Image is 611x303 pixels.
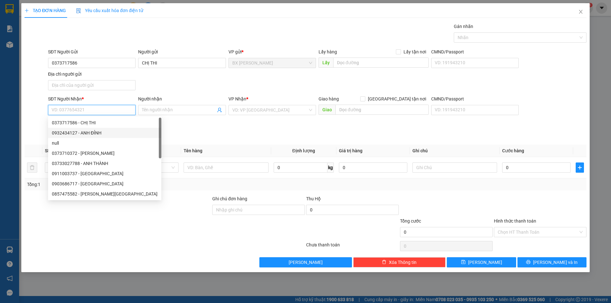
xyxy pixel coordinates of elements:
[48,158,161,169] div: 03733027788 - ANH THÀNH
[25,8,66,13] span: TẠO ĐƠN HÀNG
[5,41,15,47] span: DĐ:
[25,8,29,13] span: plus
[335,105,429,115] input: Dọc đường
[305,241,399,252] div: Chưa thanh toán
[365,95,429,102] span: [GEOGRAPHIC_DATA] tận nơi
[52,140,158,147] div: null
[461,260,466,265] span: save
[454,24,473,29] label: Gán nhãn
[52,129,158,136] div: 0932434127 - ANH ĐỈNH
[138,95,226,102] div: Người nhận
[578,9,583,14] span: close
[339,148,362,153] span: Giá trị hàng
[48,128,161,138] div: 0932434127 - ANH ĐỈNH
[184,148,202,153] span: Tên hàng
[61,20,125,27] div: CHỊ [PERSON_NAME]
[48,179,161,189] div: 0903686717 - PHAN ANH
[447,257,516,267] button: save[PERSON_NAME]
[319,58,333,68] span: Lấy
[48,48,136,55] div: SĐT Người Gửi
[339,162,407,173] input: 0
[48,169,161,179] div: 0911003737 - HOÀNG ANH
[212,205,305,215] input: Ghi chú đơn hàng
[389,259,417,266] span: Xóa Thông tin
[5,21,56,28] div: [PERSON_NAME]
[76,8,143,13] span: Yêu cầu xuất hóa đơn điện tử
[61,5,76,12] span: Nhận:
[48,189,161,199] div: 0857475582 - ĐỖ THỊ MỸ UYÊN
[401,48,429,55] span: Lấy tận nơi
[412,162,497,173] input: Ghi Chú
[27,181,236,188] div: Tổng: 1
[61,5,125,20] div: [GEOGRAPHIC_DATA]
[5,5,56,21] div: BX [PERSON_NAME]
[526,260,530,265] span: printer
[5,6,15,13] span: Gửi:
[52,119,158,126] div: 0373717586 - CHỊ THI
[138,48,226,55] div: Người gửi
[502,148,524,153] span: Cước hàng
[27,162,37,173] button: delete
[212,196,247,201] label: Ghi chú đơn hàng
[382,260,386,265] span: delete
[431,48,519,55] div: CMND/Passport
[52,180,158,187] div: 0903686717 - [GEOGRAPHIC_DATA]
[217,107,222,113] span: user-add
[319,105,335,115] span: Giao
[306,196,321,201] span: Thu Hộ
[431,95,519,102] div: CMND/Passport
[52,150,158,157] div: 0373710372 - [PERSON_NAME]
[61,27,125,36] div: 0908142126
[5,28,56,37] div: 0902391200
[327,162,334,173] span: kg
[48,80,136,90] input: Địa chỉ của người gửi
[292,148,315,153] span: Định lượng
[576,165,584,170] span: plus
[48,118,161,128] div: 0373717586 - CHỊ THI
[319,49,337,54] span: Lấy hàng
[333,58,429,68] input: Dọc đường
[400,218,421,224] span: Tổng cước
[45,148,50,153] span: SL
[52,160,158,167] div: 03733027788 - ANH THÀNH
[517,257,586,267] button: printer[PERSON_NAME] và In
[410,145,500,157] th: Ghi chú
[52,190,158,197] div: 0857475582 - [PERSON_NAME][GEOGRAPHIC_DATA]
[48,71,136,78] div: Địa chỉ người gửi
[319,96,339,101] span: Giao hàng
[289,259,323,266] span: [PERSON_NAME]
[5,37,48,71] span: CF PHA MÁY ĐẦU CAO TỐC
[353,257,446,267] button: deleteXóa Thông tin
[52,170,158,177] div: 0911003737 - [GEOGRAPHIC_DATA]
[184,162,268,173] input: VD: Bàn, Ghế
[468,259,502,266] span: [PERSON_NAME]
[48,148,161,158] div: 0373710372 - PHẠM THÀNH ĐÔNG
[259,257,352,267] button: [PERSON_NAME]
[48,95,136,102] div: SĐT Người Nhận
[232,58,312,68] span: BX Cao Lãnh
[228,48,316,55] div: VP gửi
[533,259,578,266] span: [PERSON_NAME] và In
[572,3,590,21] button: Close
[494,218,536,224] label: Hình thức thanh toán
[576,162,584,173] button: plus
[76,8,81,13] img: icon
[228,96,246,101] span: VP Nhận
[48,138,161,148] div: null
